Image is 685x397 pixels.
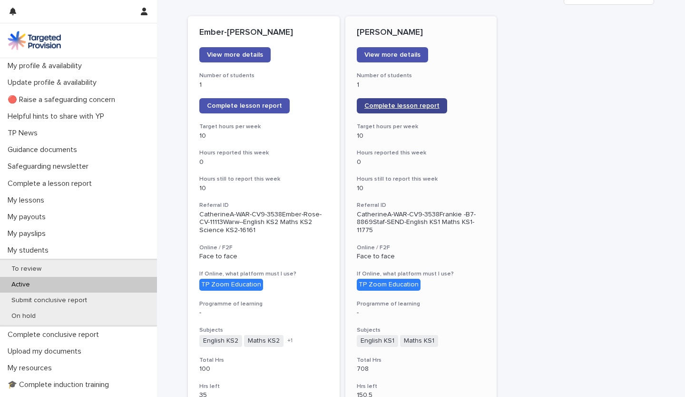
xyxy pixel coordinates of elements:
[364,51,421,58] span: View more details
[199,28,328,38] p: Ember-[PERSON_NAME]
[357,309,486,317] p: -
[199,149,328,157] h3: Hours reported this week
[357,184,486,193] p: 10
[199,184,328,193] p: 10
[4,296,95,305] p: Submit conclusive report
[357,300,486,308] h3: Programme of learning
[357,383,486,390] h3: Hrs left
[199,158,328,166] p: 0
[364,102,440,109] span: Complete lesson report
[199,270,328,278] h3: If Online, what platform must I use?
[357,28,486,38] p: [PERSON_NAME]
[4,364,59,373] p: My resources
[207,102,282,109] span: Complete lesson report
[357,72,486,80] h3: Number of students
[199,253,328,261] p: Face to face
[244,335,284,347] span: Maths KS2
[4,347,89,356] p: Upload my documents
[4,112,112,121] p: Helpful hints to share with YP
[199,244,328,252] h3: Online / F2F
[4,229,53,238] p: My payslips
[207,51,263,58] span: View more details
[4,380,117,389] p: 🎓 Complete induction training
[199,132,328,140] p: 10
[357,81,486,89] p: 1
[199,309,328,317] p: -
[199,365,328,373] p: 100
[199,175,328,183] h3: Hours still to report this week
[4,281,38,289] p: Active
[199,202,328,209] h3: Referral ID
[199,72,328,80] h3: Number of students
[357,335,398,347] span: English KS1
[8,31,61,50] img: M5nRWzHhSzIhMunXDL62
[199,123,328,131] h3: Target hours per week
[357,244,486,252] h3: Online / F2F
[4,312,43,320] p: On hold
[4,265,49,273] p: To review
[4,129,45,138] p: TP News
[357,175,486,183] h3: Hours still to report this week
[357,149,486,157] h3: Hours reported this week
[357,123,486,131] h3: Target hours per week
[199,383,328,390] h3: Hrs left
[4,162,96,171] p: Safeguarding newsletter
[199,81,328,89] p: 1
[4,179,99,188] p: Complete a lesson report
[199,326,328,334] h3: Subjects
[4,330,107,339] p: Complete conclusive report
[4,196,52,205] p: My lessons
[357,202,486,209] h3: Referral ID
[287,338,293,344] span: + 1
[4,78,104,87] p: Update profile & availability
[357,326,486,334] h3: Subjects
[400,335,438,347] span: Maths KS1
[199,279,263,291] div: TP Zoom Education
[357,365,486,373] p: 708
[4,95,123,104] p: 🔴 Raise a safeguarding concern
[357,211,486,234] p: CatherineA-WAR-CV9-3538Frankie -B7-8869Staf-SEND-English KS1 Maths KS1-11775
[199,211,328,234] p: CatherineA-WAR-CV9-3538Ember-Rose-CV-11113Warw--English KS2 Maths KS2 Science KS2-16161
[357,47,428,62] a: View more details
[4,61,89,71] p: My profile & availability
[4,246,56,255] p: My students
[357,356,486,364] h3: Total Hrs
[4,213,53,222] p: My payouts
[357,98,447,113] a: Complete lesson report
[199,47,271,62] a: View more details
[199,356,328,364] h3: Total Hrs
[199,98,290,113] a: Complete lesson report
[199,335,242,347] span: English KS2
[357,279,421,291] div: TP Zoom Education
[357,253,486,261] p: Face to face
[357,132,486,140] p: 10
[4,145,85,154] p: Guidance documents
[357,158,486,166] p: 0
[199,300,328,308] h3: Programme of learning
[357,270,486,278] h3: If Online, what platform must I use?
